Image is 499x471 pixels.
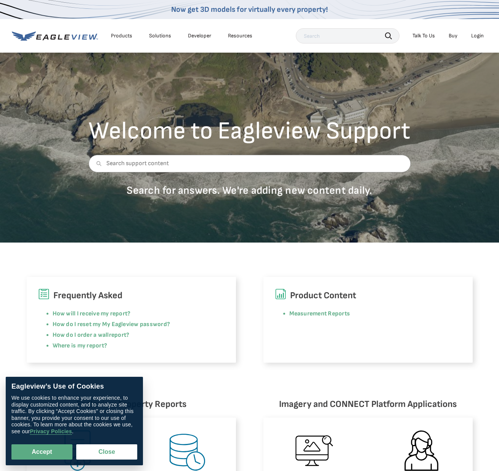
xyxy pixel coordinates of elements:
[275,288,461,303] h6: Product Content
[11,383,137,391] div: Eagleview’s Use of Cookies
[412,32,435,39] div: Talk To Us
[188,32,211,39] a: Developer
[228,32,252,39] div: Resources
[38,288,225,303] h6: Frequently Asked
[76,444,137,460] button: Close
[471,32,484,39] div: Login
[111,32,132,39] div: Products
[11,444,72,460] button: Accept
[53,321,170,328] a: How do I reset my My Eagleview password?
[30,428,72,435] a: Privacy Policies
[88,184,411,197] p: Search for answers. We're adding new content daily.
[53,342,108,349] a: Where is my report?
[263,397,473,412] h6: Imagery and CONNECT Platform Applications
[88,155,411,172] input: Search support content
[88,119,411,143] h2: Welcome to Eagleview Support
[126,331,129,339] a: ?
[109,331,126,339] a: report
[449,32,457,39] a: Buy
[149,32,171,39] div: Solutions
[171,5,328,14] a: Now get 3D models for virtually every property!
[289,310,350,317] a: Measurement Reports
[296,28,400,43] input: Search
[53,331,109,339] a: How do I order a wall
[53,310,131,317] a: How will I receive my report?
[11,395,137,435] div: We use cookies to enhance your experience, to display customized content, and to analyze site tra...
